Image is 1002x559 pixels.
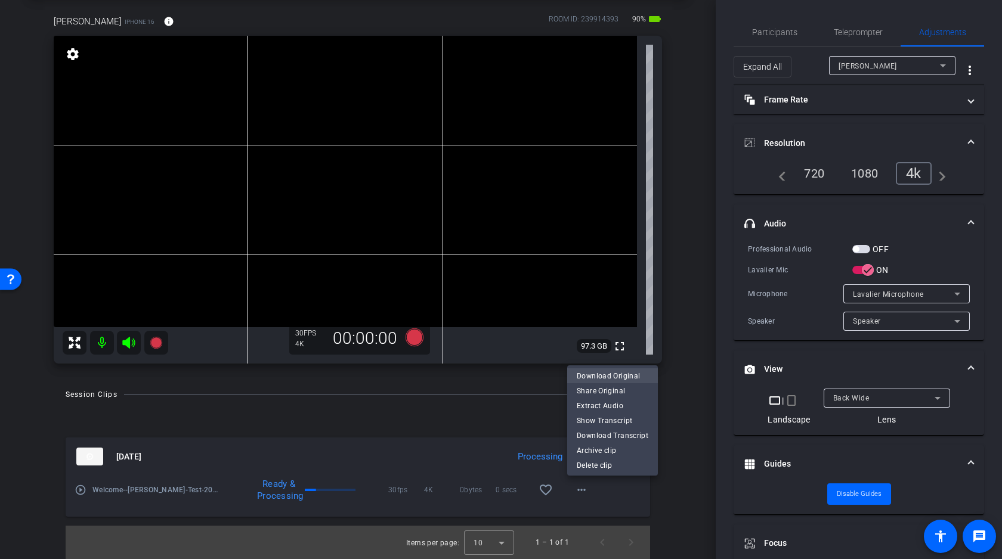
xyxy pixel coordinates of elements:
[577,399,648,413] span: Extract Audio
[577,369,648,383] span: Download Original
[577,443,648,458] span: Archive clip
[577,384,648,398] span: Share Original
[577,414,648,428] span: Show Transcript
[577,428,648,443] span: Download Transcript
[577,458,648,473] span: Delete clip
